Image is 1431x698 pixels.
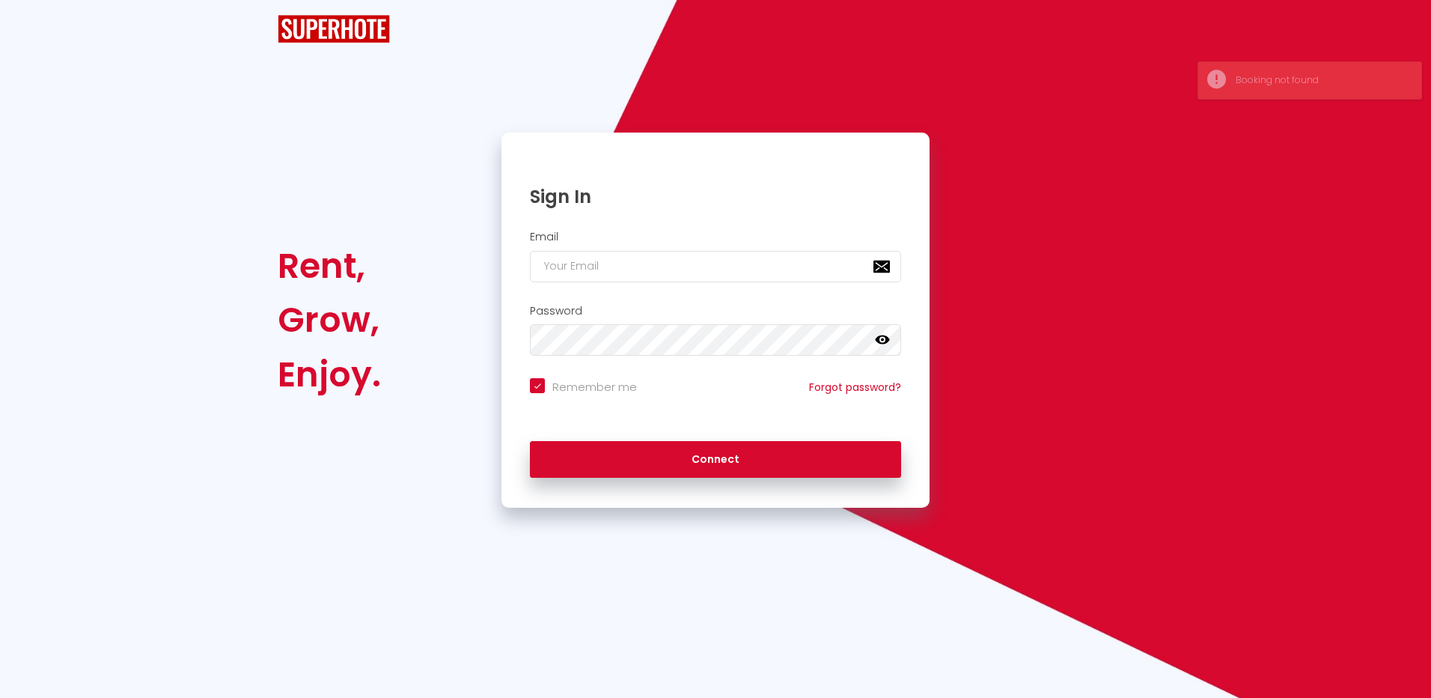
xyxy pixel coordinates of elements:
[1236,73,1406,88] div: Booking not found
[278,293,381,347] div: Grow,
[278,239,381,293] div: Rent,
[278,348,381,401] div: Enjoy.
[530,305,901,318] h2: Password
[530,185,901,208] h1: Sign In
[530,231,901,243] h2: Email
[278,15,390,43] img: SuperHote logo
[809,380,901,395] a: Forgot password?
[530,251,901,282] input: Your Email
[530,441,901,479] button: Connect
